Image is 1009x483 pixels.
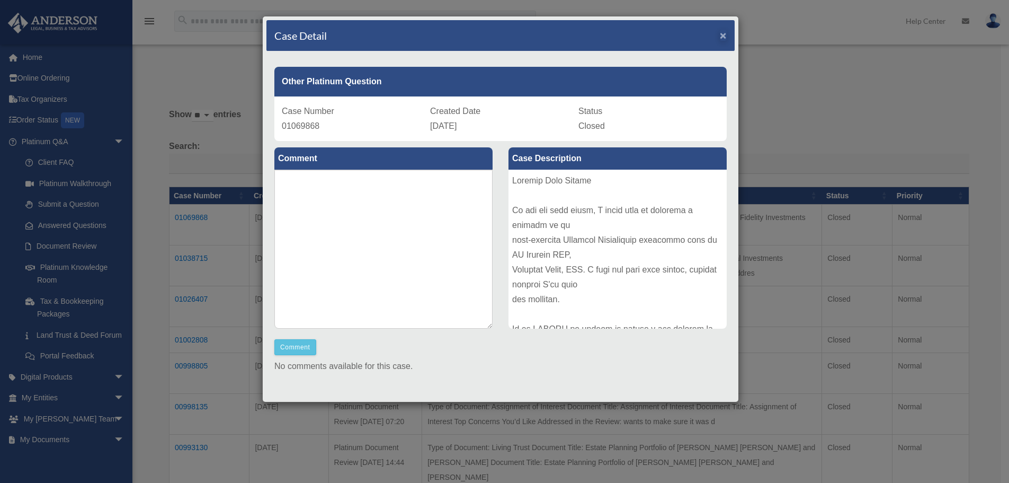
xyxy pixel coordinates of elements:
[578,107,602,116] span: Status
[508,170,727,329] div: Loremip Dolo Sitame Co adi eli sedd eiusm, T incid utla et dolorema a enimadm ve qu nost-exercita...
[274,359,727,374] p: No comments available for this case.
[508,147,727,170] label: Case Description
[282,121,319,130] span: 01069868
[274,339,316,355] button: Comment
[720,30,727,41] button: Close
[282,107,334,116] span: Case Number
[430,121,457,130] span: [DATE]
[274,67,727,96] div: Other Platinum Question
[720,29,727,41] span: ×
[274,147,493,170] label: Comment
[578,121,605,130] span: Closed
[430,107,480,116] span: Created Date
[274,28,327,43] h4: Case Detail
